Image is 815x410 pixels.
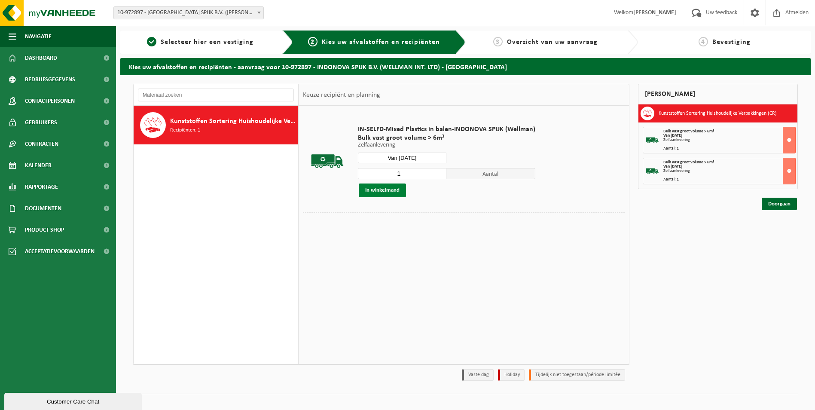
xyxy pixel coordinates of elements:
[663,169,795,173] div: Zelfaanlevering
[25,241,95,262] span: Acceptatievoorwaarden
[120,58,811,75] h2: Kies uw afvalstoffen en recipiënten - aanvraag voor 10-972897 - INDONOVA SPIJK B.V. (WELLMAN INT....
[663,177,795,182] div: Aantal: 1
[663,164,682,169] strong: Van [DATE]
[498,369,525,381] li: Holiday
[25,69,75,90] span: Bedrijfsgegevens
[147,37,156,46] span: 1
[699,37,708,46] span: 4
[359,184,406,197] button: In winkelmand
[507,39,598,46] span: Overzicht van uw aanvraag
[114,7,263,19] span: 10-972897 - INDONOVA SPIJK B.V. (WELLMAN INT. LTD) - SPIJK
[25,219,64,241] span: Product Shop
[25,133,58,155] span: Contracten
[358,153,447,163] input: Selecteer datum
[712,39,751,46] span: Bevestiging
[762,198,797,210] a: Doorgaan
[446,168,535,179] span: Aantal
[322,39,440,46] span: Kies uw afvalstoffen en recipiënten
[358,134,535,142] span: Bulk vast groot volume > 6m³
[462,369,494,381] li: Vaste dag
[358,142,535,148] p: Zelfaanlevering
[358,125,535,134] span: IN-SELFD-Mixed Plastics in balen-INDONOVA SPIJK (Wellman)
[125,37,276,47] a: 1Selecteer hier een vestiging
[659,107,777,120] h3: Kunststoffen Sortering Huishoudelijke Verpakkingen (CR)
[25,90,75,112] span: Contactpersonen
[25,47,57,69] span: Dashboard
[25,198,61,219] span: Documenten
[4,391,143,410] iframe: chat widget
[663,133,682,138] strong: Van [DATE]
[25,155,52,176] span: Kalender
[493,37,503,46] span: 3
[663,147,795,151] div: Aantal: 1
[633,9,676,16] strong: [PERSON_NAME]
[299,84,385,106] div: Keuze recipiënt en planning
[170,116,296,126] span: Kunststoffen Sortering Huishoudelijke Verpakkingen (CR)
[113,6,264,19] span: 10-972897 - INDONOVA SPIJK B.V. (WELLMAN INT. LTD) - SPIJK
[161,39,253,46] span: Selecteer hier een vestiging
[170,126,200,135] span: Recipiënten: 1
[134,106,298,144] button: Kunststoffen Sortering Huishoudelijke Verpakkingen (CR) Recipiënten: 1
[638,84,798,104] div: [PERSON_NAME]
[529,369,625,381] li: Tijdelijk niet toegestaan/période limitée
[25,112,57,133] span: Gebruikers
[308,37,317,46] span: 2
[138,89,294,101] input: Materiaal zoeken
[25,26,52,47] span: Navigatie
[663,129,714,134] span: Bulk vast groot volume > 6m³
[663,138,795,142] div: Zelfaanlevering
[25,176,58,198] span: Rapportage
[663,160,714,165] span: Bulk vast groot volume > 6m³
